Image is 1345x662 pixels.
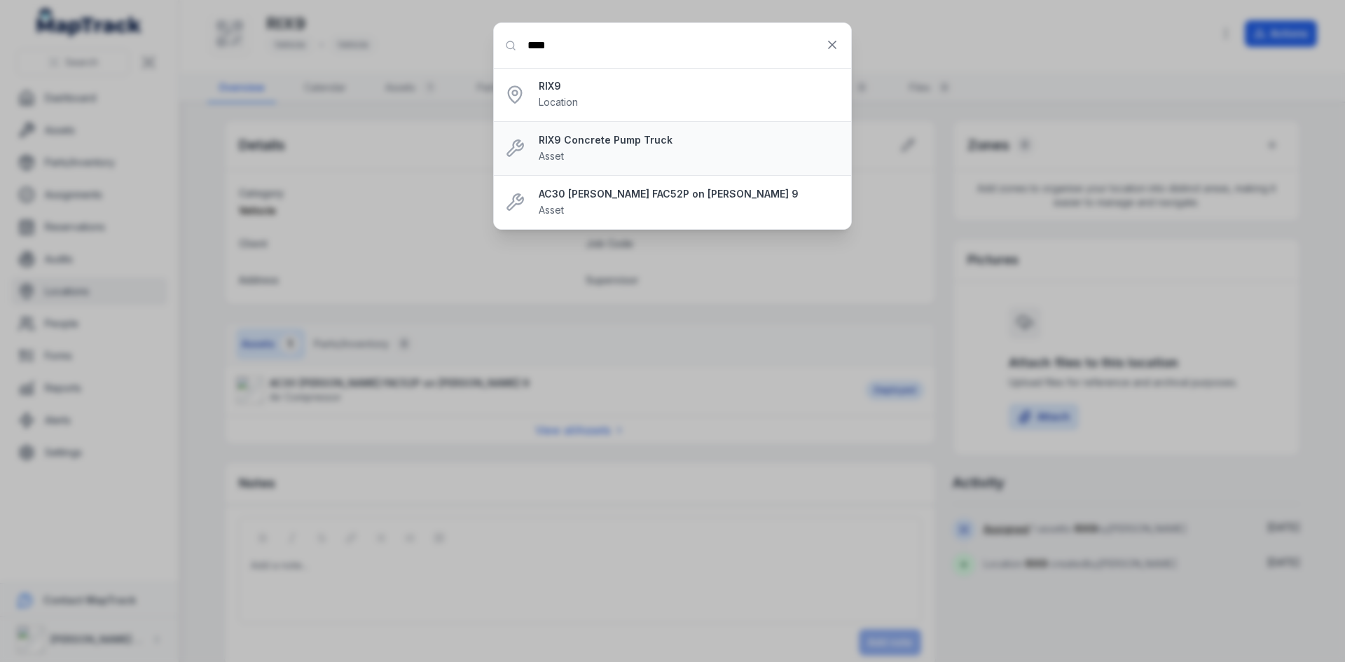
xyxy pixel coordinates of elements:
strong: RIX9 [539,79,840,93]
a: RIX9Location [539,79,840,110]
strong: RIX9 Concrete Pump Truck [539,133,840,147]
span: Asset [539,150,564,162]
strong: AC30 [PERSON_NAME] FAC52P on [PERSON_NAME] 9 [539,187,840,201]
a: AC30 [PERSON_NAME] FAC52P on [PERSON_NAME] 9Asset [539,187,840,218]
span: Asset [539,204,564,216]
span: Location [539,96,578,108]
a: RIX9 Concrete Pump TruckAsset [539,133,840,164]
